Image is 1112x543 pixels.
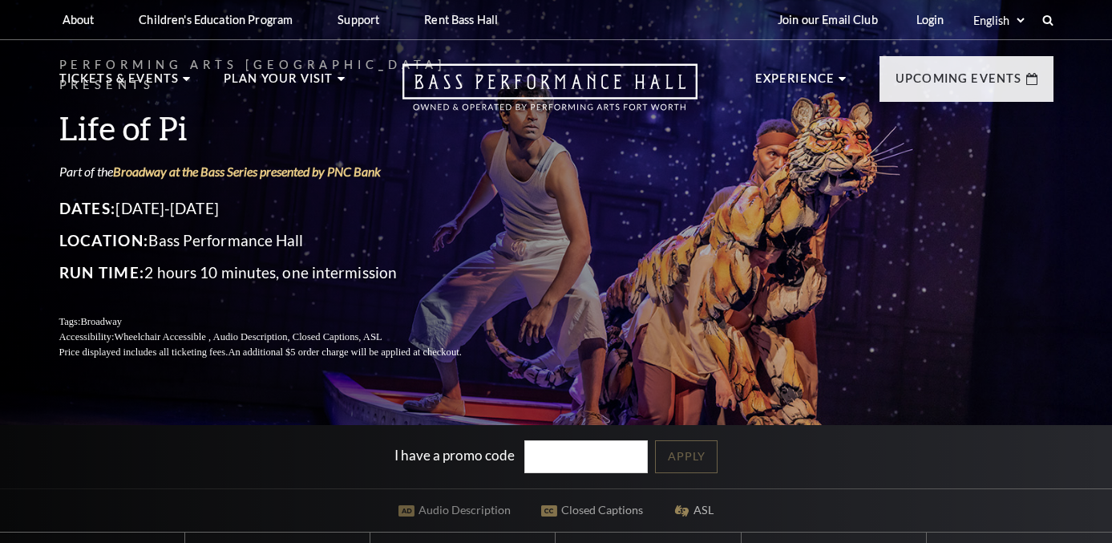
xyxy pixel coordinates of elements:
p: Tags: [59,314,500,330]
a: Broadway at the Bass Series presented by PNC Bank [113,164,381,179]
p: Price displayed includes all ticketing fees. [59,345,500,360]
h3: Life of Pi [59,107,500,148]
p: About [63,13,95,26]
p: Part of the [59,163,500,180]
span: Wheelchair Accessible , Audio Description, Closed Captions, ASL [114,331,382,342]
label: I have a promo code [394,447,515,464]
span: Broadway [80,316,122,327]
p: Experience [755,69,835,98]
p: 2 hours 10 minutes, one intermission [59,260,500,286]
span: Run Time: [59,263,145,282]
span: Dates: [59,199,116,217]
p: Bass Performance Hall [59,228,500,253]
select: Select: [970,13,1027,28]
p: Children's Education Program [139,13,293,26]
p: Support [338,13,379,26]
p: Plan Your Visit [224,69,334,98]
p: Accessibility: [59,330,500,345]
span: An additional $5 order charge will be applied at checkout. [228,346,461,358]
p: Tickets & Events [59,69,180,98]
span: Location: [59,231,149,249]
p: Upcoming Events [896,69,1022,98]
p: [DATE]-[DATE] [59,196,500,221]
p: Rent Bass Hall [424,13,498,26]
